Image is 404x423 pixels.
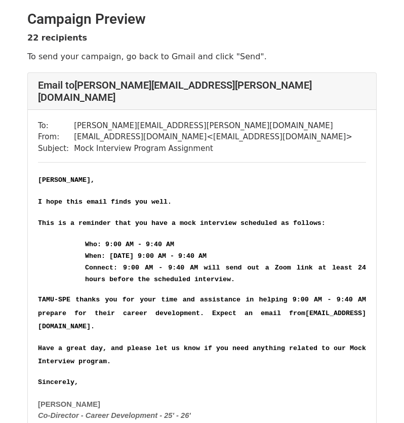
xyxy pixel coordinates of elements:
span: Connect: 9:00 AM - 9:40 AM will send out a Zoom link at least 24 hours before the scheduled inter... [85,264,370,283]
td: Mock Interview Program Assignment [74,143,352,155]
span: TAMU-SPE thanks you for your time and assistance in helping 9:00 AM - 9:40 AM prepare for their c... [38,296,370,330]
span: Who: 9:00 AM - 9:40 AM [85,241,174,248]
span: This is a reminder that you have a mock interview scheduled as follows: [38,219,326,227]
td: [PERSON_NAME][EMAIL_ADDRESS][PERSON_NAME][DOMAIN_NAME] [74,120,352,132]
td: [EMAIL_ADDRESS][DOMAIN_NAME] < [EMAIL_ADDRESS][DOMAIN_NAME] > [74,131,352,143]
p: To send your campaign, go back to Gmail and click "Send". [27,51,377,62]
span: Sincerely, [38,378,78,386]
span: When: [DATE] 9:00 AM - 9:40 AM [85,252,207,260]
span: Have a great day, and please let us know if you need anything related to our Mock Interview program. [38,344,370,365]
h2: Campaign Preview [27,11,377,28]
span: Co-Director - Career Development - 25' - 26' [38,411,191,419]
td: To: [38,120,74,132]
span: [PERSON_NAME], [38,176,95,184]
span: I hope this email finds you well. [38,198,172,206]
strong: 22 recipients [27,33,87,43]
h4: Email to [PERSON_NAME][EMAIL_ADDRESS][PERSON_NAME][DOMAIN_NAME] [38,79,366,103]
td: Subject: [38,143,74,155]
span: [PERSON_NAME] [38,400,100,408]
td: From: [38,131,74,143]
